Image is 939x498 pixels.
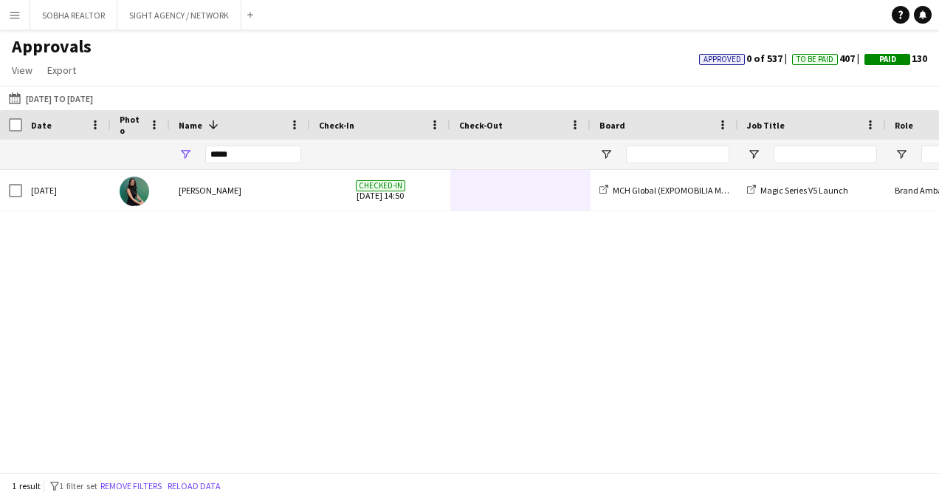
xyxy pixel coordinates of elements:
span: Date [31,120,52,131]
a: Magic Series V5 Launch [747,185,848,196]
input: Name Filter Input [205,146,301,163]
button: Reload data [165,478,224,494]
button: SOBHA REALTOR [30,1,117,30]
span: Approved [704,55,741,64]
span: MCH Global (EXPOMOBILIA MCH GLOBAL ME LIVE MARKETING LLC) [613,185,860,196]
div: [DATE] [22,170,111,211]
span: Export [47,64,76,77]
a: MCH Global (EXPOMOBILIA MCH GLOBAL ME LIVE MARKETING LLC) [599,185,860,196]
span: Job Title [747,120,785,131]
a: Export [41,61,82,80]
span: Check-Out [459,120,503,131]
span: 1 filter set [59,480,97,491]
span: 407 [792,52,864,65]
span: Role [895,120,913,131]
button: Open Filter Menu [895,148,908,161]
span: Photo [120,114,143,136]
input: Board Filter Input [626,146,729,163]
span: Board [599,120,625,131]
span: Checked-in [356,180,405,191]
span: Paid [879,55,896,64]
button: [DATE] to [DATE] [6,89,96,107]
span: To Be Paid [797,55,833,64]
span: View [12,64,32,77]
span: [DATE] 14:50 [319,170,441,211]
span: Name [179,120,202,131]
button: Remove filters [97,478,165,494]
span: 130 [864,52,927,65]
button: SIGHT AGENCY / NETWORK [117,1,241,30]
img: Zineb Seghier [120,177,149,206]
div: [PERSON_NAME] [170,170,310,211]
input: Job Title Filter Input [774,146,877,163]
button: Open Filter Menu [179,148,192,161]
a: View [6,61,38,80]
button: Open Filter Menu [747,148,760,161]
span: 0 of 537 [699,52,792,65]
span: Check-In [319,120,354,131]
button: Open Filter Menu [599,148,613,161]
span: Magic Series V5 Launch [760,185,848,196]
